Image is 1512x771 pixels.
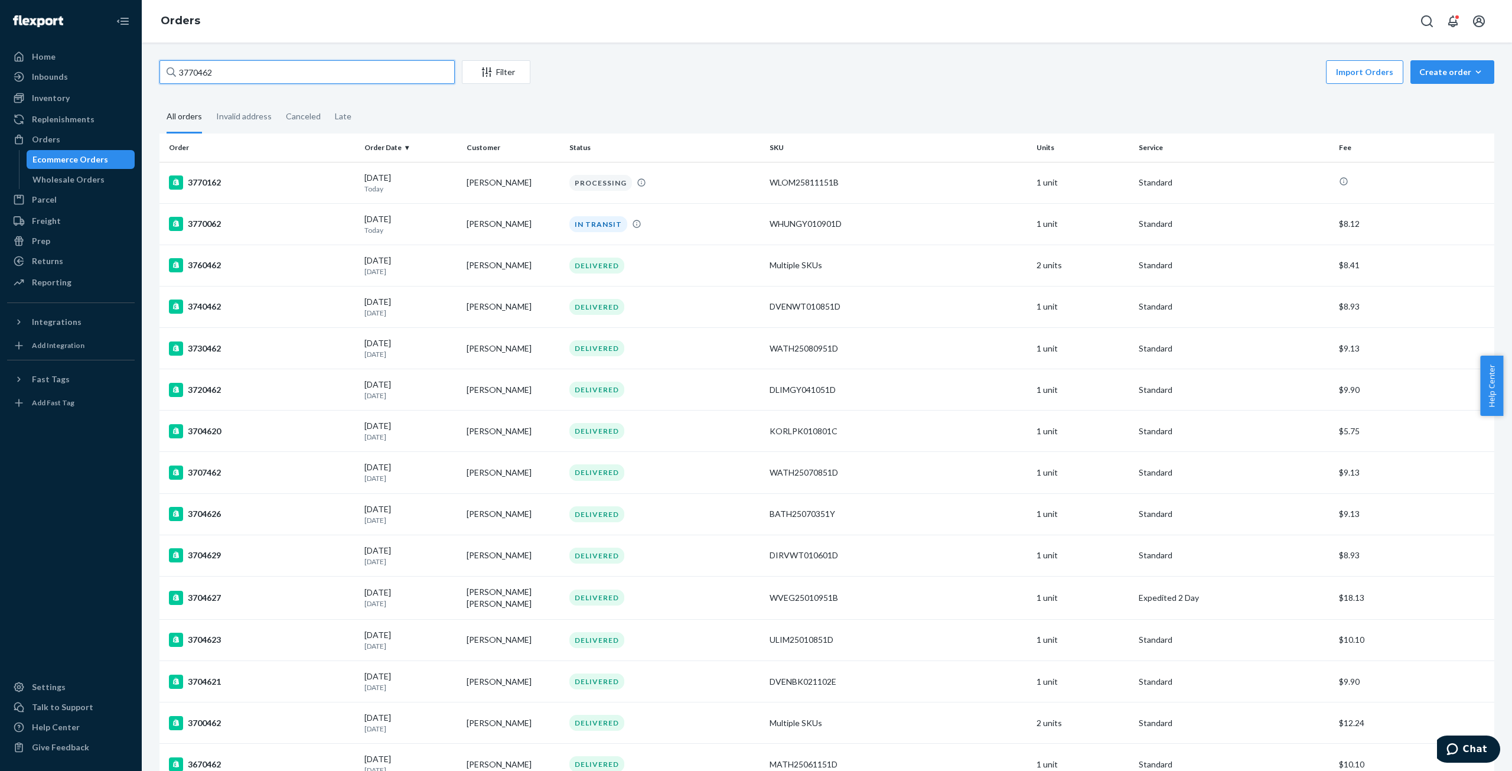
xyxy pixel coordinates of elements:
[169,716,355,730] div: 3700462
[462,619,564,661] td: [PERSON_NAME]
[1334,134,1494,162] th: Fee
[151,4,210,38] ol: breadcrumbs
[770,425,1027,437] div: KORLPK010801C
[462,411,564,452] td: [PERSON_NAME]
[1032,535,1134,576] td: 1 unit
[7,212,135,230] a: Freight
[364,682,457,692] p: [DATE]
[462,286,564,327] td: [PERSON_NAME]
[32,134,60,145] div: Orders
[1334,286,1494,327] td: $8.93
[765,134,1032,162] th: SKU
[364,184,457,194] p: Today
[1139,467,1329,479] p: Standard
[364,172,457,194] div: [DATE]
[770,592,1027,604] div: WVEG25010951B
[569,506,624,522] div: DELIVERED
[569,258,624,274] div: DELIVERED
[32,741,89,753] div: Give Feedback
[169,591,355,605] div: 3704627
[569,340,624,356] div: DELIVERED
[1032,411,1134,452] td: 1 unit
[364,712,457,734] div: [DATE]
[765,702,1032,744] td: Multiple SKUs
[1334,369,1494,411] td: $9.90
[462,328,564,369] td: [PERSON_NAME]
[462,369,564,411] td: [PERSON_NAME]
[32,721,80,733] div: Help Center
[169,383,355,397] div: 3720462
[1032,619,1134,661] td: 1 unit
[32,316,82,328] div: Integrations
[7,370,135,389] button: Fast Tags
[167,101,202,134] div: All orders
[569,590,624,606] div: DELIVERED
[364,724,457,734] p: [DATE]
[1032,328,1134,369] td: 1 unit
[1467,9,1491,33] button: Open account menu
[364,503,457,525] div: [DATE]
[286,101,321,132] div: Canceled
[169,675,355,689] div: 3704621
[462,203,564,245] td: [PERSON_NAME]
[462,245,564,286] td: [PERSON_NAME]
[7,738,135,757] button: Give Feedback
[462,576,564,619] td: [PERSON_NAME] [PERSON_NAME]
[32,215,61,227] div: Freight
[569,715,624,731] div: DELIVERED
[169,258,355,272] div: 3760462
[569,632,624,648] div: DELIVERED
[364,545,457,567] div: [DATE]
[1139,343,1329,354] p: Standard
[364,296,457,318] div: [DATE]
[364,629,457,651] div: [DATE]
[7,336,135,355] a: Add Integration
[569,216,627,232] div: IN TRANSIT
[1139,508,1329,520] p: Standard
[1032,162,1134,203] td: 1 unit
[32,51,56,63] div: Home
[169,217,355,231] div: 3770062
[27,150,135,169] a: Ecommerce Orders
[7,190,135,209] a: Parcel
[169,424,355,438] div: 3704620
[364,473,457,483] p: [DATE]
[169,175,355,190] div: 3770162
[1334,702,1494,744] td: $12.24
[1419,66,1485,78] div: Create order
[1334,619,1494,661] td: $10.10
[1334,535,1494,576] td: $8.93
[169,633,355,647] div: 3704623
[7,273,135,292] a: Reporting
[364,598,457,609] p: [DATE]
[1334,576,1494,619] td: $18.13
[1415,9,1439,33] button: Open Search Box
[169,341,355,356] div: 3730462
[1139,759,1329,770] p: Standard
[565,134,765,162] th: Status
[1032,203,1134,245] td: 1 unit
[32,235,50,247] div: Prep
[1441,9,1465,33] button: Open notifications
[1032,369,1134,411] td: 1 unit
[1139,717,1329,729] p: Standard
[1139,549,1329,561] p: Standard
[770,634,1027,646] div: ULIM25010851D
[1334,203,1494,245] td: $8.12
[364,461,457,483] div: [DATE]
[364,587,457,609] div: [DATE]
[7,130,135,149] a: Orders
[770,177,1027,188] div: WLOM25811151B
[770,301,1027,313] div: DVENWT010851D
[1032,661,1134,702] td: 1 unit
[32,92,70,104] div: Inventory
[1334,245,1494,286] td: $8.41
[1334,493,1494,535] td: $9.13
[462,162,564,203] td: [PERSON_NAME]
[364,225,457,235] p: Today
[1032,286,1134,327] td: 1 unit
[770,218,1027,230] div: WHUNGY010901D
[765,245,1032,286] td: Multiple SKUs
[1334,452,1494,493] td: $9.13
[27,170,135,189] a: Wholesale Orders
